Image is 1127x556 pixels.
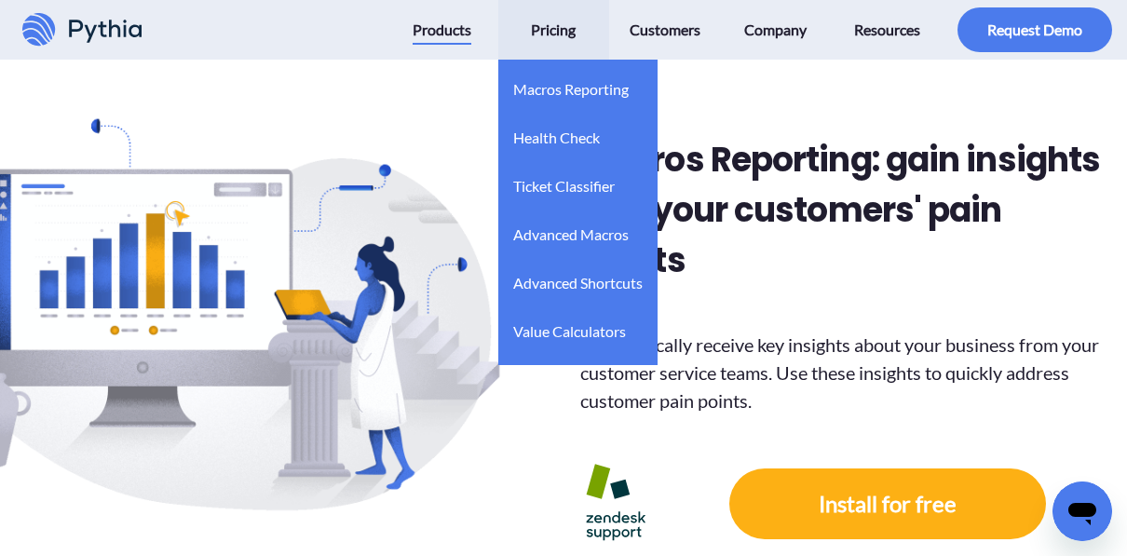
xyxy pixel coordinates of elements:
[744,15,807,45] span: Company
[513,220,629,250] span: Advanced Macros
[531,15,576,45] span: Pricing
[513,75,629,104] span: Macros Reporting
[413,15,471,45] span: Products
[513,60,629,108] a: Macros Reporting
[513,317,626,346] span: Value Calculators
[580,331,1105,414] h3: Automatically receive key insights about your business from your customer service teams. Use thes...
[513,268,643,298] span: Advanced Shortcuts
[1052,481,1112,541] iframe: Button to launch messaging window
[513,253,643,302] a: Advanced Shortcuts
[630,15,700,45] span: Customers
[854,15,920,45] span: Resources
[513,156,615,205] a: Ticket Classifier
[513,205,629,253] a: Advanced Macros
[513,123,600,153] span: Health Check
[513,108,600,156] a: Health Check
[513,171,615,201] span: Ticket Classifier
[513,302,626,350] a: Value Calculators
[580,135,1105,286] h2: Macros Reporting: gain insights into your customers' pain points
